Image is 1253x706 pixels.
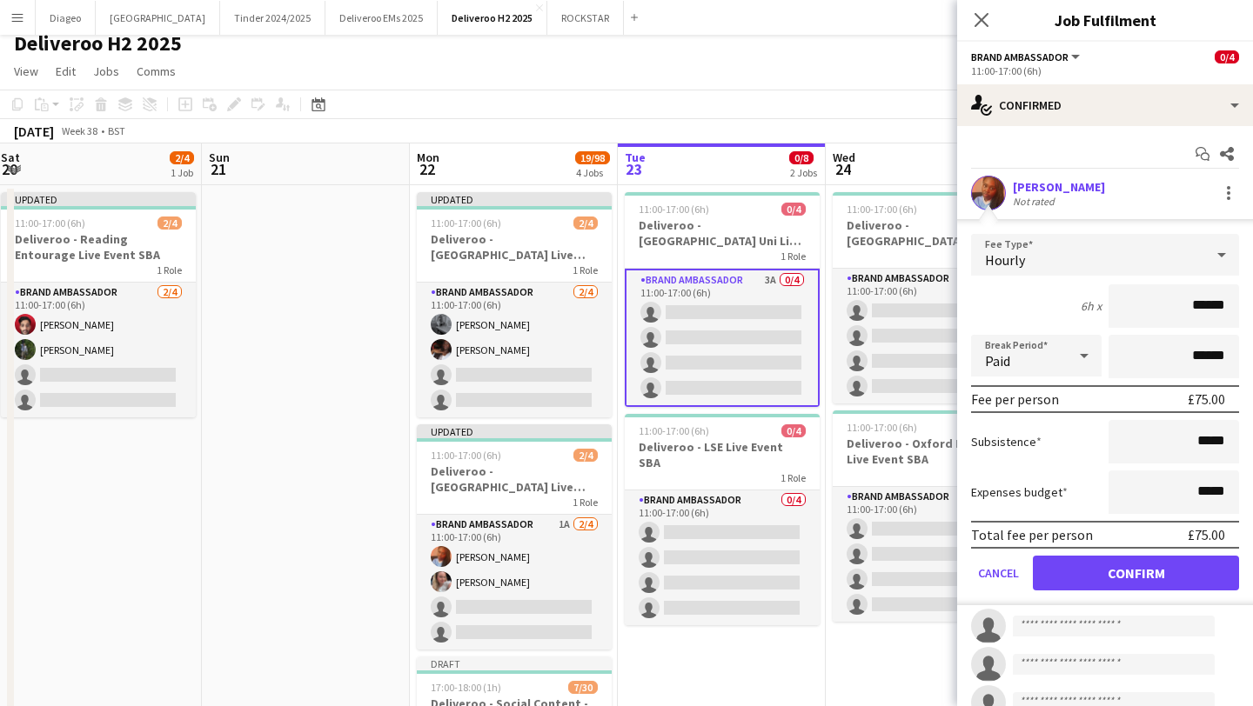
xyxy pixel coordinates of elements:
button: [GEOGRAPHIC_DATA] [96,1,220,35]
a: Comms [130,60,183,83]
span: 1 Role [781,471,806,484]
button: Diageo [36,1,96,35]
h3: Deliveroo - Reading Entourage Live Event SBA [1,231,196,263]
div: [PERSON_NAME] [1013,179,1105,195]
app-card-role: Brand Ambassador2/411:00-17:00 (6h)[PERSON_NAME][PERSON_NAME] [417,283,612,417]
span: Mon [417,150,439,165]
span: 11:00-17:00 (6h) [639,424,709,437]
app-job-card: Updated11:00-17:00 (6h)2/4Deliveroo - Reading Entourage Live Event SBA1 RoleBrand Ambassador2/411... [1,192,196,417]
div: Updated [417,192,612,206]
button: ROCKSTAR [547,1,624,35]
app-job-card: 11:00-17:00 (6h)0/4Deliveroo - [GEOGRAPHIC_DATA] Uni Live Event SBA1 RoleBrand Ambassador3A0/411:... [625,192,820,407]
span: 1 Role [157,263,182,276]
span: 11:00-17:00 (6h) [431,216,501,230]
div: 1 Job [171,166,193,179]
span: 1 Role [781,250,806,263]
label: Subsistence [971,434,1042,450]
span: Week 38 [57,124,101,137]
span: 22 [414,159,439,179]
app-job-card: Updated11:00-17:00 (6h)2/4Deliveroo - [GEOGRAPHIC_DATA] Live Event SBA1 RoleBrand Ambassador2/411... [417,192,612,417]
div: [DATE] [14,123,54,140]
button: Deliveroo H2 2025 [438,1,547,35]
span: Edit [56,63,76,79]
span: 19/98 [575,151,610,164]
span: 0/4 [781,203,806,216]
span: Jobs [93,63,119,79]
div: 11:00-17:00 (6h) [971,64,1239,77]
div: Updated [1,192,196,206]
span: Sat [1,150,20,165]
span: 2/4 [170,151,194,164]
button: Brand Ambassador [971,50,1082,63]
h3: Job Fulfilment [957,9,1253,31]
div: Not rated [1013,195,1058,208]
app-job-card: 11:00-17:00 (6h)0/4Deliveroo - [GEOGRAPHIC_DATA] Live Event SBA1 RoleBrand Ambassador1A0/411:00-1... [833,192,1028,403]
span: 23 [622,159,646,179]
button: Confirm [1033,556,1239,590]
app-card-role: Brand Ambassador0/411:00-17:00 (6h) [625,490,820,625]
app-card-role: Brand Ambassador3A0/411:00-17:00 (6h) [625,269,820,407]
div: 6h x [1081,298,1102,314]
span: 11:00-17:00 (6h) [847,421,917,434]
app-job-card: 11:00-17:00 (6h)0/4Deliveroo - LSE Live Event SBA1 RoleBrand Ambassador0/411:00-17:00 (6h) [625,414,820,625]
span: 0/4 [781,424,806,437]
span: 11:00-17:00 (6h) [639,203,709,216]
h3: Deliveroo - [GEOGRAPHIC_DATA] Live Event SBA [417,231,612,263]
a: Jobs [86,60,126,83]
span: 1 Role [573,263,598,276]
div: Draft [417,656,612,670]
app-card-role: Brand Ambassador1A0/411:00-17:00 (6h) [833,269,1028,403]
span: 21 [206,159,230,179]
span: Sun [209,150,230,165]
span: 0/4 [1215,50,1239,63]
h3: Deliveroo - Oxford Brookes Live Event SBA [833,436,1028,467]
span: Tue [625,150,646,165]
span: 2/4 [573,216,598,230]
h3: Deliveroo - LSE Live Event SBA [625,439,820,470]
span: 24 [830,159,855,179]
span: 17:00-18:00 (1h) [431,681,501,694]
span: 1 Role [573,496,598,509]
app-card-role: Brand Ambassador0/411:00-17:00 (6h) [833,487,1028,622]
span: 11:00-17:00 (6h) [431,449,501,462]
div: £75.00 [1188,390,1225,408]
label: Expenses budget [971,484,1068,500]
h1: Deliveroo H2 2025 [14,30,182,57]
span: Comms [137,63,176,79]
span: Wed [833,150,855,165]
span: Brand Ambassador [971,50,1069,63]
span: 2/4 [573,449,598,462]
app-card-role: Brand Ambassador2/411:00-17:00 (6h)[PERSON_NAME][PERSON_NAME] [1,283,196,417]
span: Paid [985,352,1010,370]
span: Hourly [985,251,1025,269]
a: View [7,60,45,83]
span: 7/30 [568,681,598,694]
span: 0/8 [789,151,814,164]
div: Updated [417,424,612,438]
app-job-card: 11:00-17:00 (6h)0/4Deliveroo - Oxford Brookes Live Event SBA1 RoleBrand Ambassador0/411:00-17:00 ... [833,410,1028,622]
div: 4 Jobs [576,166,609,179]
span: 11:00-17:00 (6h) [15,216,85,230]
span: View [14,63,38,79]
div: BST [108,124,125,137]
div: £75.00 [1188,526,1225,543]
span: 2/4 [157,216,182,230]
h3: Deliveroo - [GEOGRAPHIC_DATA] Live Event SBA [417,463,612,495]
app-card-role: Brand Ambassador1A2/411:00-17:00 (6h)[PERSON_NAME][PERSON_NAME] [417,515,612,649]
div: 2 Jobs [790,166,817,179]
h3: Deliveroo - [GEOGRAPHIC_DATA] Live Event SBA [833,217,1028,249]
button: Deliveroo EMs 2025 [325,1,438,35]
button: Cancel [971,556,1026,590]
div: Fee per person [971,390,1059,408]
button: Tinder 2024/2025 [220,1,325,35]
span: 11:00-17:00 (6h) [847,203,917,216]
a: Edit [49,60,83,83]
div: Updated11:00-17:00 (6h)2/4Deliveroo - [GEOGRAPHIC_DATA] Live Event SBA1 RoleBrand Ambassador1A2/4... [417,424,612,649]
div: Total fee per person [971,526,1093,543]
